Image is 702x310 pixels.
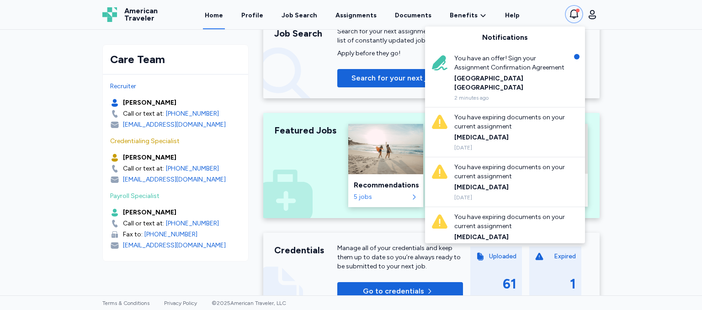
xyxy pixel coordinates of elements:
div: Search for your next assignment from our list of constantly updated job postings. [337,27,463,45]
span: American Traveler [124,7,158,22]
a: Privacy Policy [164,300,197,306]
a: RecommendationsRecommendations5 jobs [348,124,423,207]
div: Recruiter [110,82,241,91]
div: You have expiring documents on your current assignment [454,163,569,181]
div: Call or text at: [123,109,164,118]
div: You have an offer! Sign your Assignment Confirmation Agreement [454,54,569,72]
div: 5 jobs [354,192,409,202]
div: [PERSON_NAME] [123,208,176,217]
a: Terms & Conditions [102,300,149,306]
div: [GEOGRAPHIC_DATA] [GEOGRAPHIC_DATA] [454,74,569,92]
div: 1 [570,276,576,292]
div: Manage all of your credentials and keep them up to date so you’re always ready to be submitted to... [337,244,463,271]
a: Home [203,1,225,29]
div: Credentials [274,244,337,257]
span: Benefits [450,11,478,20]
span: Search for your next job [351,73,436,84]
div: You have expiring documents on your current assignment [454,113,569,131]
div: Care Team [110,52,241,67]
div: [MEDICAL_DATA] [454,183,569,192]
div: Uploaded [489,252,516,261]
div: [DATE] [454,144,569,151]
div: [PERSON_NAME] [123,153,176,162]
div: 61 [503,276,516,292]
div: [EMAIL_ADDRESS][DOMAIN_NAME] [123,175,226,184]
div: Apply before they go! [337,49,463,58]
div: [EMAIL_ADDRESS][DOMAIN_NAME] [123,241,226,250]
span: © 2025 American Traveler, LLC [212,300,286,306]
a: [PHONE_NUMBER] [166,219,219,228]
div: 2 minutes ago [454,94,569,102]
div: Recommendations [354,180,418,191]
button: Search for your next job [337,69,463,87]
div: Job Search [282,11,317,20]
div: Notifications [425,27,585,48]
a: [PHONE_NUMBER] [144,230,197,239]
div: [DATE] [454,194,569,201]
div: Expired [554,252,576,261]
div: Call or text at: [123,164,164,173]
div: Job Search [274,27,337,40]
a: Benefits [450,11,487,20]
img: Logo [102,7,117,22]
div: Fax to: [123,230,143,239]
div: [PERSON_NAME] [123,98,176,107]
span: Go to credentials [363,286,424,297]
div: Call or text at: [123,219,164,228]
div: [EMAIL_ADDRESS][DOMAIN_NAME] [123,120,226,129]
div: [MEDICAL_DATA] [454,133,569,142]
a: [PHONE_NUMBER] [166,164,219,173]
img: Recommendations [348,124,423,174]
button: Go to credentials [337,282,463,300]
div: Payroll Specialist [110,192,241,201]
div: Credentialing Specialist [110,137,241,146]
a: [PHONE_NUMBER] [166,109,219,118]
div: You have expiring documents on your current assignment [454,213,569,231]
div: Featured Jobs [274,124,337,137]
div: [MEDICAL_DATA] [454,233,569,242]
